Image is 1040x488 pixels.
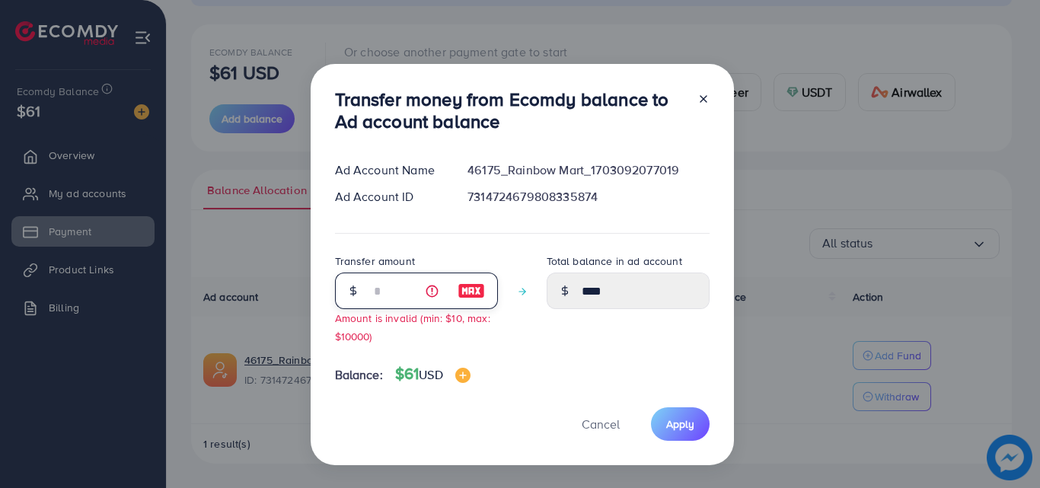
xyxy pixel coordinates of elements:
[323,188,456,206] div: Ad Account ID
[547,254,682,269] label: Total balance in ad account
[323,161,456,179] div: Ad Account Name
[455,188,721,206] div: 7314724679808335874
[395,365,471,384] h4: $61
[335,366,383,384] span: Balance:
[582,416,620,432] span: Cancel
[335,88,685,132] h3: Transfer money from Ecomdy balance to Ad account balance
[666,416,694,432] span: Apply
[455,368,471,383] img: image
[455,161,721,179] div: 46175_Rainbow Mart_1703092077019
[335,254,415,269] label: Transfer amount
[563,407,639,440] button: Cancel
[335,311,490,343] small: Amount is invalid (min: $10, max: $10000)
[419,366,442,383] span: USD
[651,407,710,440] button: Apply
[458,282,485,300] img: image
